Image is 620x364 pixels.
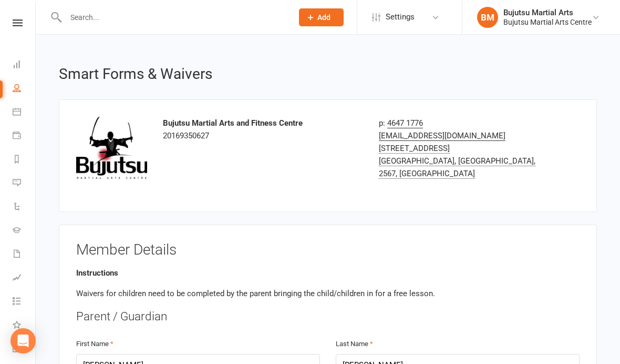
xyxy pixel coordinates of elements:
div: 20169350627 [163,117,364,142]
a: People [13,77,36,101]
h2: Smart Forms & Waivers [59,66,597,83]
a: Reports [13,148,36,172]
a: Dashboard [13,54,36,77]
div: Bujutsu Martial Arts Centre [503,17,592,27]
label: First Name [76,339,113,350]
a: What's New [13,314,36,338]
strong: Instructions [76,268,118,278]
a: Assessments [13,267,36,290]
h3: Member Details [76,242,580,258]
strong: Bujutsu Martial Arts and Fitness Centre [163,118,303,128]
div: p: [379,117,536,129]
a: Payments [13,125,36,148]
input: Search... [63,10,285,25]
button: Add [299,8,344,26]
span: Settings [386,5,415,29]
div: Bujutsu Martial Arts [503,8,592,17]
img: image1494389336.png [76,117,147,179]
div: Parent / Guardian [76,308,580,325]
p: Waivers for children need to be completed by the parent bringing the child/children in for a free... [76,287,580,300]
div: Open Intercom Messenger [11,328,36,353]
label: Last Name [336,339,373,350]
div: BM [477,7,498,28]
span: Add [317,13,330,22]
a: Calendar [13,101,36,125]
